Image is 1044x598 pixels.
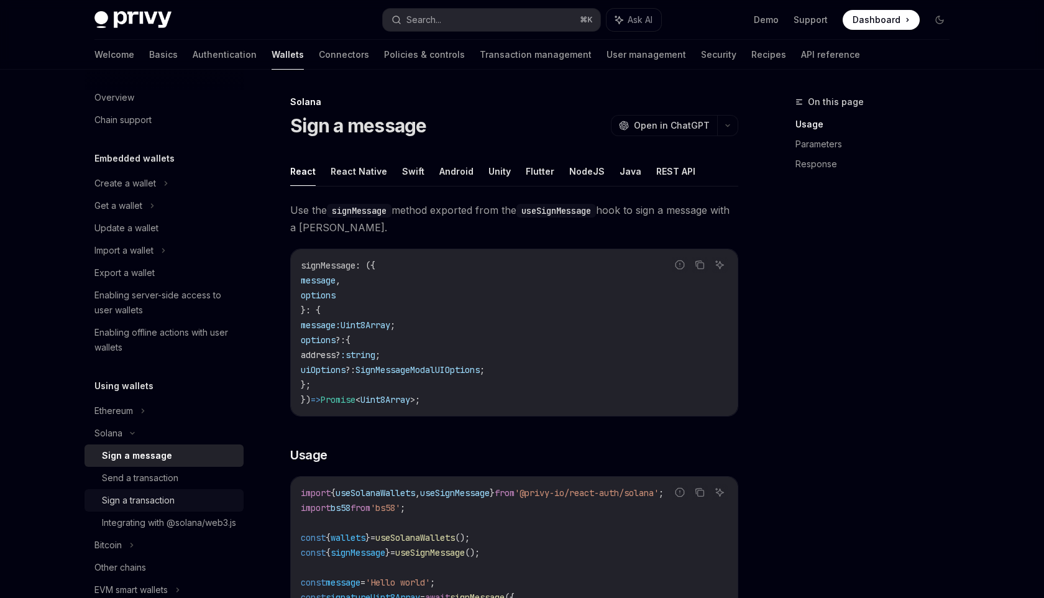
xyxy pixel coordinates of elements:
[808,94,864,109] span: On this page
[336,275,341,286] span: ,
[102,448,172,463] div: Sign a message
[149,40,178,70] a: Basics
[580,15,593,25] span: ⌘ K
[406,12,441,27] div: Search...
[319,40,369,70] a: Connectors
[272,40,304,70] a: Wallets
[480,40,592,70] a: Transaction management
[102,471,178,485] div: Send a transaction
[712,484,728,500] button: Ask AI
[402,157,424,186] button: Swift
[701,40,736,70] a: Security
[400,502,405,513] span: ;
[94,560,146,575] div: Other chains
[94,582,168,597] div: EVM smart wallets
[659,487,664,499] span: ;
[301,577,326,588] span: const
[290,114,427,137] h1: Sign a message
[569,157,605,186] button: NodeJS
[94,379,153,393] h5: Using wallets
[620,157,641,186] button: Java
[85,444,244,467] a: Sign a message
[326,547,331,558] span: {
[301,275,336,286] span: message
[311,394,321,405] span: =>
[94,221,158,236] div: Update a wallet
[795,114,959,134] a: Usage
[94,288,236,318] div: Enabling server-side access to user wallets
[488,157,511,186] button: Unity
[85,217,244,239] a: Update a wallet
[94,325,236,355] div: Enabling offline actions with user wallets
[94,151,175,166] h5: Embedded wallets
[331,487,336,499] span: {
[383,9,600,31] button: Search...⌘K
[672,257,688,273] button: Report incorrect code
[85,109,244,131] a: Chain support
[336,487,415,499] span: useSolanaWallets
[301,394,311,405] span: })
[390,320,395,331] span: ;
[94,538,122,553] div: Bitcoin
[370,502,400,513] span: 'bs58'
[355,260,375,271] span: : ({
[375,349,380,361] span: ;
[301,532,326,543] span: const
[490,487,495,499] span: }
[301,334,336,346] span: options
[331,532,365,543] span: wallets
[346,349,375,361] span: string
[331,502,350,513] span: bs58
[607,9,661,31] button: Ask AI
[415,487,420,499] span: ,
[390,547,395,558] span: =
[290,201,738,236] span: Use the method exported from the hook to sign a message with a [PERSON_NAME].
[85,512,244,534] a: Integrating with @solana/web3.js
[346,364,355,375] span: ?:
[692,257,708,273] button: Copy the contents from the code block
[395,547,465,558] span: useSignMessage
[301,290,336,301] span: options
[628,14,652,26] span: Ask AI
[102,515,236,530] div: Integrating with @solana/web3.js
[360,394,410,405] span: Uint8Array
[355,364,480,375] span: SignMessageModalUIOptions
[301,364,346,375] span: uiOptions
[430,577,435,588] span: ;
[85,321,244,359] a: Enabling offline actions with user wallets
[465,547,480,558] span: ();
[94,176,156,191] div: Create a wallet
[692,484,708,500] button: Copy the contents from the code block
[365,532,370,543] span: }
[331,547,385,558] span: signMessage
[94,90,134,105] div: Overview
[290,96,738,108] div: Solana
[85,284,244,321] a: Enabling server-side access to user wallets
[795,134,959,154] a: Parameters
[801,40,860,70] a: API reference
[290,446,327,464] span: Usage
[321,394,355,405] span: Promise
[341,349,346,361] span: :
[370,532,375,543] span: =
[301,487,331,499] span: import
[843,10,920,30] a: Dashboard
[301,379,311,390] span: };
[94,198,142,213] div: Get a wallet
[346,334,350,346] span: {
[327,204,391,218] code: signMessage
[384,40,465,70] a: Policies & controls
[480,364,485,375] span: ;
[336,334,346,346] span: ?:
[930,10,950,30] button: Toggle dark mode
[85,86,244,109] a: Overview
[94,265,155,280] div: Export a wallet
[634,119,710,132] span: Open in ChatGPT
[94,403,133,418] div: Ethereum
[301,349,341,361] span: address?
[102,493,175,508] div: Sign a transaction
[301,320,341,331] span: message:
[326,532,331,543] span: {
[611,115,717,136] button: Open in ChatGPT
[290,157,316,186] button: React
